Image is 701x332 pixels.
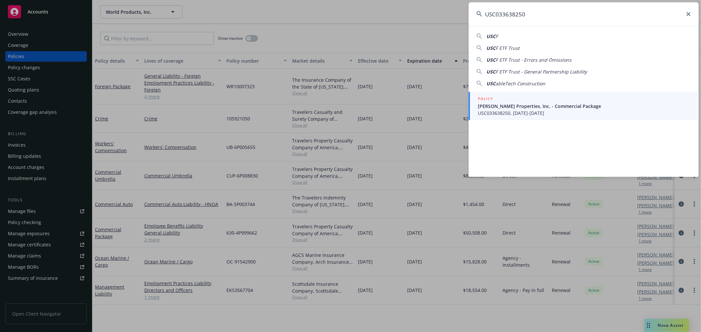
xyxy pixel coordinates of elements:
[469,2,699,26] input: Search...
[469,92,699,120] a: POLICY[PERSON_NAME] Properties, Inc. - Commercial PackageUSC033638250, [DATE]-[DATE]
[486,80,496,87] span: USC
[496,33,498,39] span: F
[496,80,545,87] span: ableTech Construction
[486,69,496,75] span: USC
[486,33,496,39] span: USC
[486,57,496,63] span: USC
[486,45,496,51] span: USC
[496,57,572,63] span: F ETF Trust - Errors and Omissions
[478,110,691,116] span: USC033638250, [DATE]-[DATE]
[496,45,520,51] span: F ETF Trust
[478,95,493,102] h5: POLICY
[496,69,587,75] span: F ETF Trust - General Partnership Liability
[478,103,691,110] span: [PERSON_NAME] Properties, Inc. - Commercial Package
